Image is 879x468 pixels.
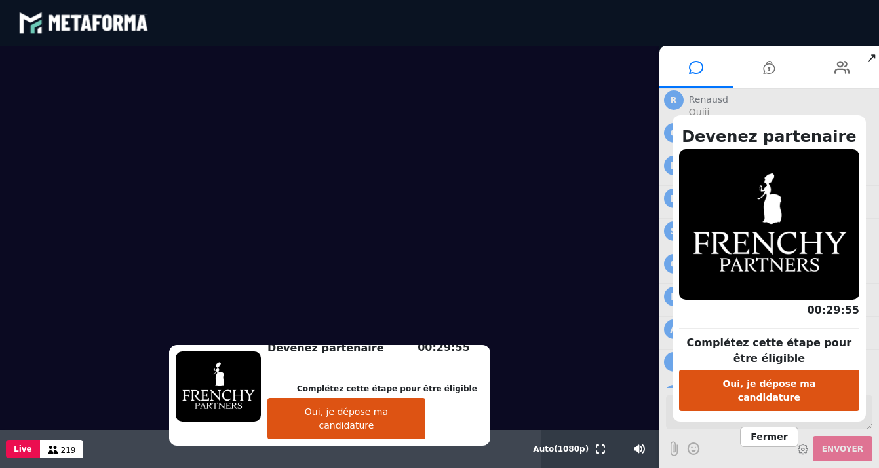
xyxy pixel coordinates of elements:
[267,398,425,439] button: Oui, je dépose ma candidature
[679,149,859,300] img: 1758176636418-X90kMVC3nBIL3z60WzofmoLaWTDHBoMX.png
[61,446,76,455] span: 219
[530,430,591,468] button: Auto(1080p)
[807,304,859,316] span: 00:29:55
[267,340,477,356] h2: Devenez partenaire
[740,427,798,447] span: Fermer
[679,125,859,149] h2: Devenez partenaire
[533,444,589,454] span: Auto ( 1080 p)
[176,351,261,422] img: 1758176636418-X90kMVC3nBIL3z60WzofmoLaWTDHBoMX.png
[679,335,859,367] p: Complétez cette étape pour être éligible
[418,341,470,353] span: 00:29:55
[6,440,40,458] button: Live
[679,370,859,411] button: Oui, je dépose ma candidature
[297,383,477,395] p: Complétez cette étape pour être éligible
[864,46,879,69] span: ↗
